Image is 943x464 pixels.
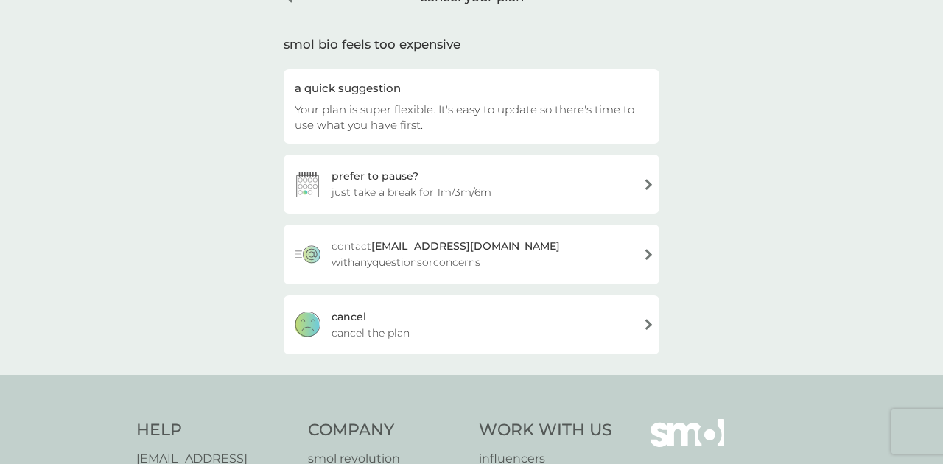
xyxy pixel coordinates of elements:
div: prefer to pause? [332,168,418,184]
a: contact[EMAIL_ADDRESS][DOMAIN_NAME] withanyquestionsorconcerns [284,225,659,284]
div: smol bio feels too expensive [284,35,659,55]
div: cancel [332,309,366,325]
h4: Company [308,419,465,442]
span: cancel the plan [332,325,410,341]
span: contact with any questions or concerns [332,238,631,270]
div: a quick suggestion [295,80,648,96]
strong: [EMAIL_ADDRESS][DOMAIN_NAME] [371,239,560,253]
h4: Help [136,419,293,442]
span: just take a break for 1m/3m/6m [332,184,491,200]
h4: Work With Us [479,419,612,442]
span: Your plan is super flexible. It's easy to update so there's time to use what you have first. [295,102,634,132]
